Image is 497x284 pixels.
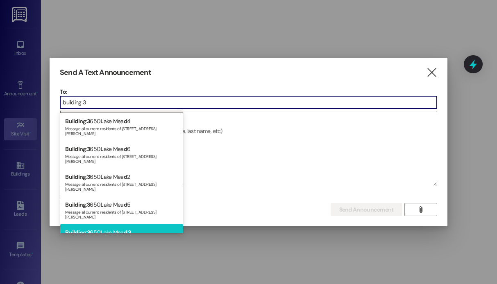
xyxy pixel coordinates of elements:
span: Building [65,229,86,236]
span: 3 [87,201,90,208]
span: Building [65,201,86,208]
div: Message all current residents of [STREET_ADDRESS][PERSON_NAME] [65,208,178,219]
div: : 650 ake Mea 5 [60,196,183,224]
span: 3 [87,229,90,236]
span: L [100,117,103,125]
span: d [124,201,127,208]
div: Message all current residents of [STREET_ADDRESS][PERSON_NAME] [65,124,178,136]
span: d [124,117,127,125]
span: Building [65,173,86,180]
span: Building [65,117,86,125]
div: : 650 ake Mea 2 [60,169,183,196]
div: Message all current residents of [STREET_ADDRESS][PERSON_NAME] [65,180,178,192]
span: L [100,173,103,180]
i:  [426,68,437,77]
i:  [418,206,424,213]
span: 3 [87,173,90,180]
span: 3 [87,145,90,153]
span: d 3 [124,229,131,236]
div: Message all current residents of [STREET_ADDRESS][PERSON_NAME] [65,152,178,164]
span: d [124,145,127,153]
span: L [100,229,103,236]
p: To: [60,88,437,96]
span: Send Announcement [339,205,394,214]
span: Building [65,145,86,153]
div: : 650 ake Mea 6 [60,141,183,169]
div: : 650 ake Mea [60,224,183,252]
span: d [124,173,127,180]
span: L [100,145,103,153]
input: Type to select the units, buildings, or communities you want to message. (e.g. 'Unit 1A', 'Buildi... [60,96,436,108]
h3: Send A Text Announcement [60,68,151,77]
div: : 650 ake Mea 4 [60,113,183,141]
span: 3 [87,117,90,125]
span: L [100,201,103,208]
label: Select announcement type (optional) [60,190,156,203]
button: Send Announcement [331,203,402,216]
